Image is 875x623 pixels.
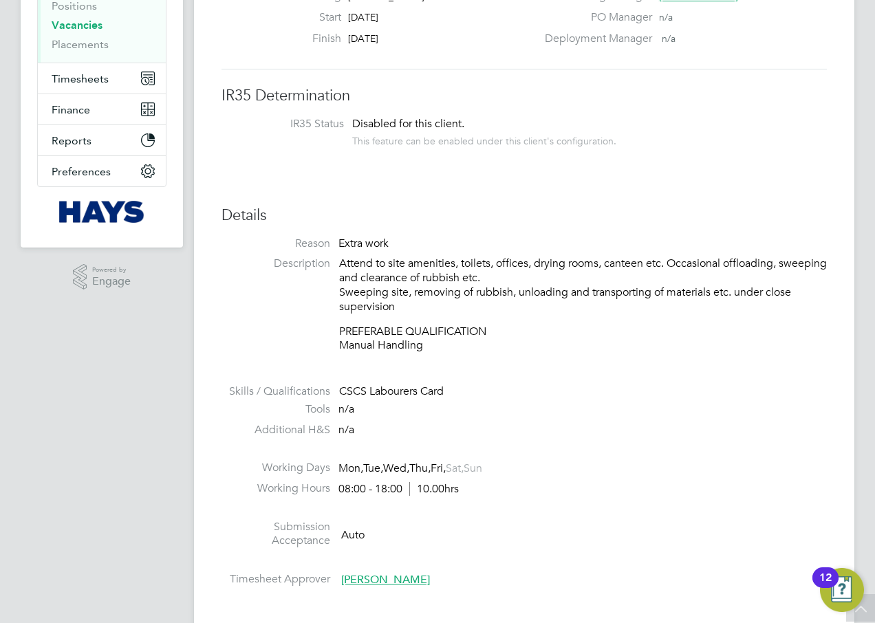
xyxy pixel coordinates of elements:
[659,11,673,23] span: n/a
[222,423,330,437] label: Additional H&S
[537,32,652,46] label: Deployment Manager
[222,481,330,496] label: Working Hours
[235,117,344,131] label: IR35 Status
[820,568,864,612] button: Open Resource Center, 12 new notifications
[222,384,330,399] label: Skills / Qualifications
[383,461,409,475] span: Wed,
[338,423,354,437] span: n/a
[338,482,459,496] div: 08:00 - 18:00
[446,461,464,475] span: Sat,
[266,10,341,25] label: Start
[409,461,431,475] span: Thu,
[52,134,91,147] span: Reports
[222,402,330,417] label: Tools
[339,384,827,399] div: CSCS Labourers Card
[52,19,102,32] a: Vacancies
[52,72,109,85] span: Timesheets
[339,325,827,353] p: PREFERABLE QUALIFICATION Manual Handling
[338,461,363,475] span: Mon,
[92,276,131,287] span: Engage
[431,461,446,475] span: Fri,
[222,256,330,271] label: Description
[222,206,827,226] h3: Details
[464,461,482,475] span: Sun
[52,165,111,178] span: Preferences
[662,32,676,45] span: n/a
[92,264,131,276] span: Powered by
[338,402,354,416] span: n/a
[409,482,459,496] span: 10.00hrs
[352,131,616,147] div: This feature can be enabled under this client's configuration.
[222,520,330,549] label: Submission Acceptance
[363,461,383,475] span: Tue,
[341,573,430,587] span: [PERSON_NAME]
[537,10,652,25] label: PO Manager
[352,117,464,131] span: Disabled for this client.
[339,256,827,314] p: Attend to site amenities, toilets, offices, drying rooms, canteen etc. Occasional offloading, swe...
[38,125,166,155] button: Reports
[819,578,832,595] div: 12
[338,237,389,250] span: Extra work
[52,38,109,51] a: Placements
[348,32,378,45] span: [DATE]
[59,201,145,223] img: hays-logo-retina.png
[52,103,90,116] span: Finance
[341,527,365,541] span: Auto
[222,237,330,251] label: Reason
[222,572,330,587] label: Timesheet Approver
[222,86,827,106] h3: IR35 Determination
[348,11,378,23] span: [DATE]
[38,156,166,186] button: Preferences
[73,264,131,290] a: Powered byEngage
[38,94,166,124] button: Finance
[38,63,166,94] button: Timesheets
[266,32,341,46] label: Finish
[37,201,166,223] a: Go to home page
[222,461,330,475] label: Working Days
